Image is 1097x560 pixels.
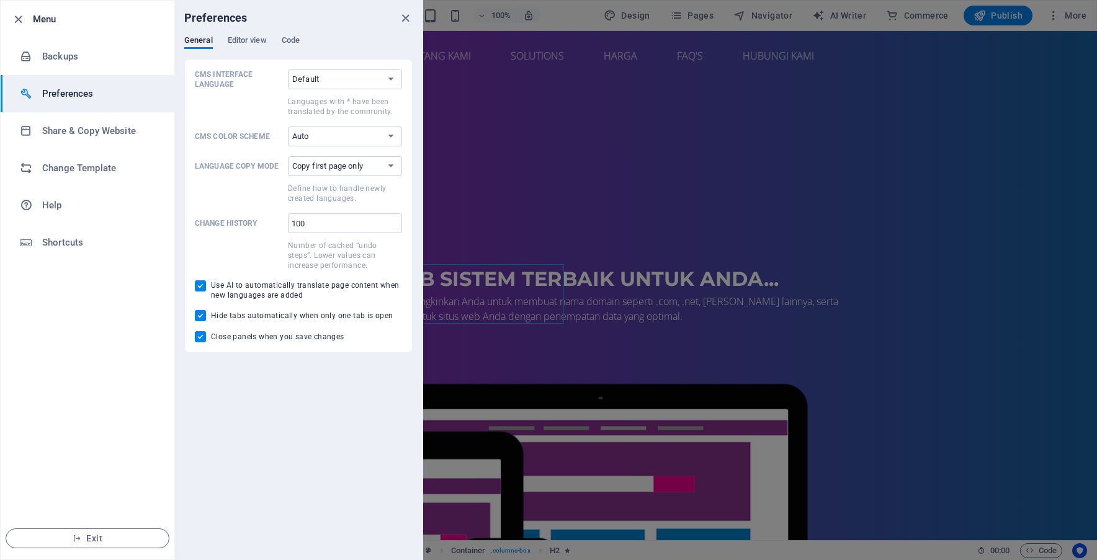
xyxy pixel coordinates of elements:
[42,198,157,213] h6: Help
[288,69,402,89] select: CMS Interface LanguageLanguages with * have been translated by the community.
[184,11,248,25] h6: Preferences
[211,332,344,342] span: Close panels when you save changes
[16,533,159,543] span: Exit
[33,12,164,27] h6: Menu
[288,156,402,176] select: Language Copy ModeDefine how to handle newly created languages.
[288,127,402,146] select: CMS Color Scheme
[42,123,157,138] h6: Share & Copy Website
[195,161,283,171] p: Language Copy Mode
[184,35,413,59] div: Preferences
[42,86,157,101] h6: Preferences
[1,187,174,224] a: Help
[195,218,283,228] p: Change history
[42,161,157,176] h6: Change Template
[228,33,267,50] span: Editor view
[288,241,402,270] p: Number of cached “undo steps”. Lower values can increase performance.
[195,131,283,141] p: CMS Color Scheme
[398,11,413,25] button: close
[288,97,402,117] p: Languages with * have been translated by the community.
[211,280,402,300] span: Use AI to automatically translate page content when new languages are added
[42,235,157,250] h6: Shortcuts
[211,311,393,321] span: Hide tabs automatically when only one tab is open
[6,528,169,548] button: Exit
[288,184,402,203] p: Define how to handle newly created languages.
[282,33,300,50] span: Code
[288,213,402,233] input: Change historyNumber of cached “undo steps”. Lower values can increase performance.
[184,33,213,50] span: General
[42,49,157,64] h6: Backups
[195,69,283,89] p: CMS Interface Language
